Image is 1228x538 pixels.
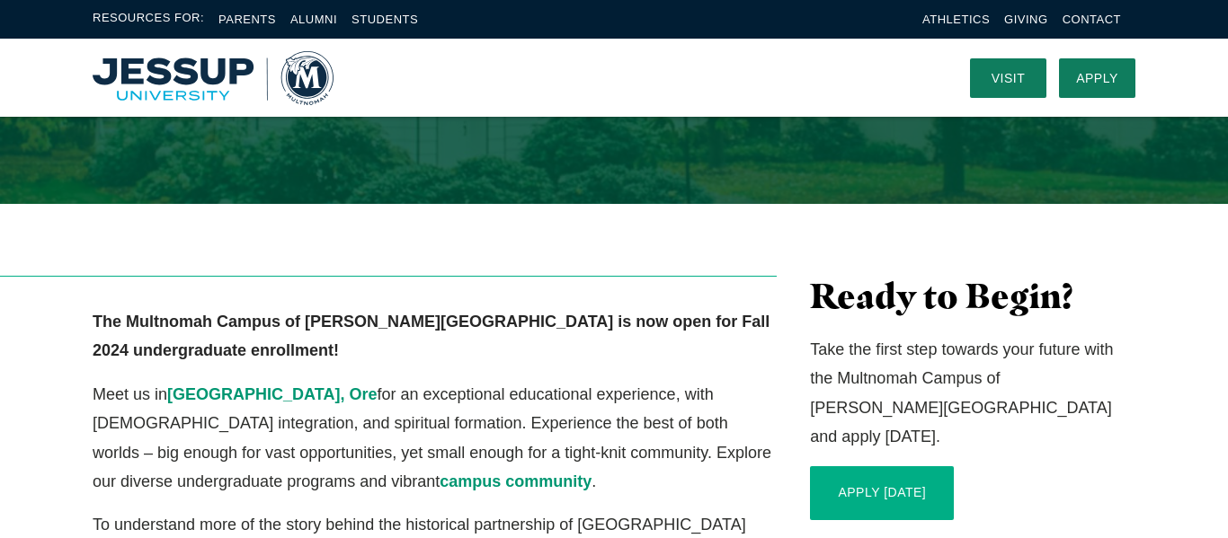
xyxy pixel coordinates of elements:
a: Contact [1063,13,1121,26]
a: Visit [970,58,1046,98]
a: Apply [1059,58,1135,98]
a: Giving [1004,13,1048,26]
span: Resources For: [93,9,204,30]
img: Multnomah University Logo [93,51,334,105]
a: Alumni [290,13,337,26]
strong: The Multnomah Campus of [PERSON_NAME][GEOGRAPHIC_DATA] is now open for Fall 2024 undergraduate en... [93,313,770,359]
a: Parents [218,13,276,26]
a: APPLY [DATE] [810,466,954,520]
a: [GEOGRAPHIC_DATA], Ore [167,385,377,403]
a: Students [351,13,418,26]
a: campus community [440,472,592,490]
a: Home [93,51,334,105]
p: Meet us in for an exceptional educational experience, with [DEMOGRAPHIC_DATA] integration, and sp... [93,380,777,497]
a: Athletics [922,13,990,26]
p: Take the first step towards your future with the Multnomah Campus of [PERSON_NAME][GEOGRAPHIC_DAT... [810,335,1135,452]
h3: Ready to Begin? [810,276,1135,317]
